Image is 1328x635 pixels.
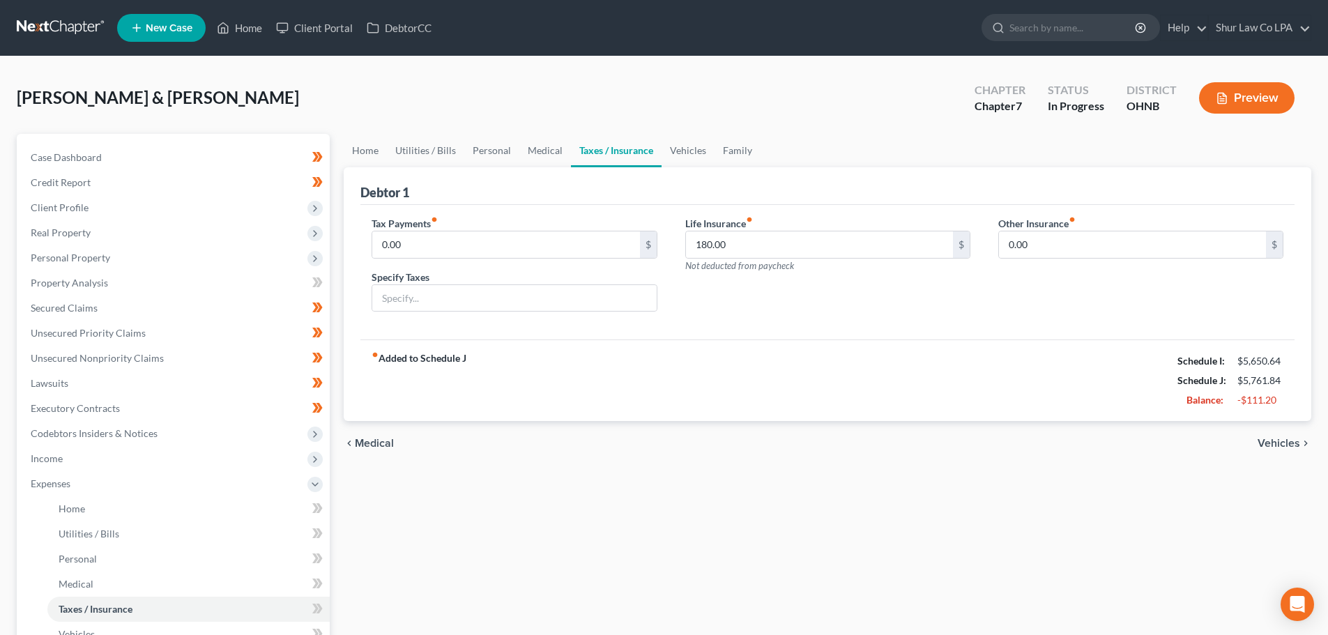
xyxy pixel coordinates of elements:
[685,216,753,231] label: Life Insurance
[31,151,102,163] span: Case Dashboard
[372,351,379,358] i: fiber_manual_record
[47,496,330,521] a: Home
[31,201,89,213] span: Client Profile
[464,134,519,167] a: Personal
[1209,15,1311,40] a: Shur Law Co LPA
[1281,588,1314,621] div: Open Intercom Messenger
[59,503,85,514] span: Home
[1258,438,1300,449] span: Vehicles
[571,134,662,167] a: Taxes / Insurance
[20,170,330,195] a: Credit Report
[59,603,132,615] span: Taxes / Insurance
[1237,354,1283,368] div: $5,650.64
[344,134,387,167] a: Home
[20,270,330,296] a: Property Analysis
[47,572,330,597] a: Medical
[31,252,110,263] span: Personal Property
[31,227,91,238] span: Real Property
[31,452,63,464] span: Income
[1237,393,1283,407] div: -$111.20
[1127,82,1177,98] div: District
[1048,98,1104,114] div: In Progress
[360,15,438,40] a: DebtorCC
[998,216,1076,231] label: Other Insurance
[59,578,93,590] span: Medical
[31,477,70,489] span: Expenses
[1266,231,1283,258] div: $
[1069,216,1076,223] i: fiber_manual_record
[640,231,657,258] div: $
[686,231,953,258] input: --
[372,231,639,258] input: --
[431,216,438,223] i: fiber_manual_record
[17,87,299,107] span: [PERSON_NAME] & [PERSON_NAME]
[20,371,330,396] a: Lawsuits
[47,521,330,546] a: Utilities / Bills
[1300,438,1311,449] i: chevron_right
[372,216,438,231] label: Tax Payments
[372,270,429,284] label: Specify Taxes
[1127,98,1177,114] div: OHNB
[20,346,330,371] a: Unsecured Nonpriority Claims
[1177,355,1225,367] strong: Schedule I:
[47,597,330,622] a: Taxes / Insurance
[31,377,68,389] span: Lawsuits
[975,82,1025,98] div: Chapter
[210,15,269,40] a: Home
[360,184,409,201] div: Debtor 1
[47,546,330,572] a: Personal
[20,296,330,321] a: Secured Claims
[31,427,158,439] span: Codebtors Insiders & Notices
[1258,438,1311,449] button: Vehicles chevron_right
[1016,99,1022,112] span: 7
[715,134,761,167] a: Family
[1199,82,1295,114] button: Preview
[975,98,1025,114] div: Chapter
[1177,374,1226,386] strong: Schedule J:
[999,231,1266,258] input: --
[387,134,464,167] a: Utilities / Bills
[746,216,753,223] i: fiber_manual_record
[31,277,108,289] span: Property Analysis
[146,23,192,33] span: New Case
[20,321,330,346] a: Unsecured Priority Claims
[344,438,355,449] i: chevron_left
[31,302,98,314] span: Secured Claims
[1009,15,1137,40] input: Search by name...
[1186,394,1223,406] strong: Balance:
[59,553,97,565] span: Personal
[20,396,330,421] a: Executory Contracts
[31,402,120,414] span: Executory Contracts
[269,15,360,40] a: Client Portal
[1161,15,1207,40] a: Help
[20,145,330,170] a: Case Dashboard
[953,231,970,258] div: $
[662,134,715,167] a: Vehicles
[519,134,571,167] a: Medical
[344,438,394,449] button: chevron_left Medical
[31,176,91,188] span: Credit Report
[31,352,164,364] span: Unsecured Nonpriority Claims
[59,528,119,540] span: Utilities / Bills
[372,351,466,410] strong: Added to Schedule J
[31,327,146,339] span: Unsecured Priority Claims
[372,285,656,312] input: Specify...
[1237,374,1283,388] div: $5,761.84
[355,438,394,449] span: Medical
[1048,82,1104,98] div: Status
[685,260,794,271] span: Not deducted from paycheck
